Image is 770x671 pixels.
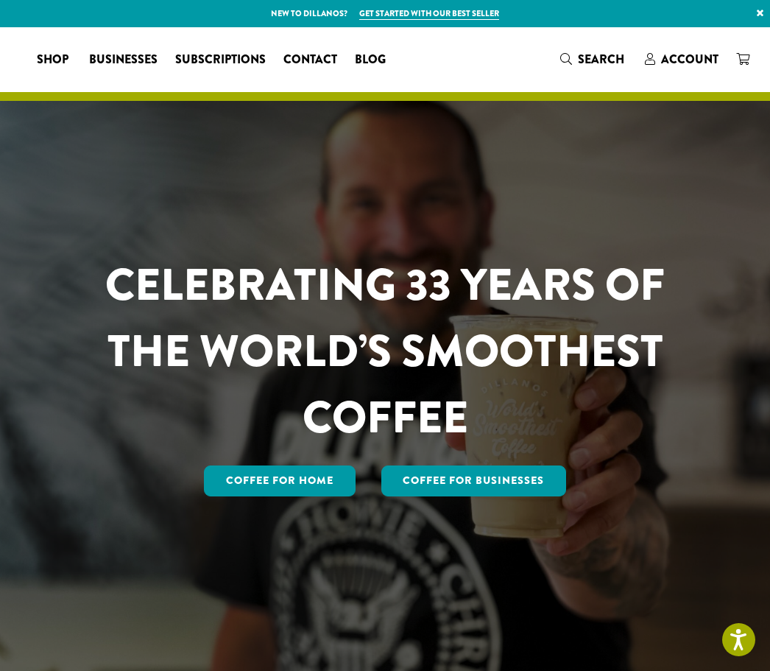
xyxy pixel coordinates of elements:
span: Search [578,51,624,68]
a: Coffee for Home [204,466,356,496]
span: Businesses [89,51,158,69]
span: Contact [283,51,337,69]
span: Shop [37,51,68,69]
a: Get started with our best seller [359,7,499,20]
span: Subscriptions [175,51,266,69]
a: Shop [28,48,80,71]
a: Coffee For Businesses [381,466,567,496]
a: Search [551,47,636,71]
h1: CELEBRATING 33 YEARS OF THE WORLD’S SMOOTHEST COFFEE [105,252,665,451]
span: Account [661,51,718,68]
span: Blog [355,51,386,69]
